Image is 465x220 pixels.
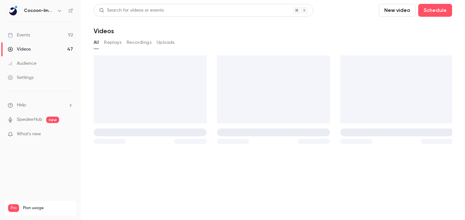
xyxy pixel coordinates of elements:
[8,204,19,212] span: Pro
[94,37,99,48] button: All
[8,74,34,81] div: Settings
[17,102,26,109] span: Help
[104,37,121,48] button: Replays
[17,131,41,138] span: What's new
[8,32,30,38] div: Events
[17,116,42,123] a: SpeakerHub
[8,102,73,109] li: help-dropdown-opener
[8,60,36,67] div: Audience
[157,37,175,48] button: Uploads
[46,117,59,123] span: new
[8,5,18,16] img: Cocoon-Immo
[24,7,54,14] h6: Cocoon-Immo
[127,37,151,48] button: Recordings
[23,206,73,211] span: Plan usage
[94,27,114,35] h1: Videos
[99,7,164,14] div: Search for videos or events
[65,131,73,137] iframe: Noticeable Trigger
[8,46,31,53] div: Videos
[379,4,416,17] button: New video
[418,4,452,17] button: Schedule
[94,4,452,216] section: Videos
